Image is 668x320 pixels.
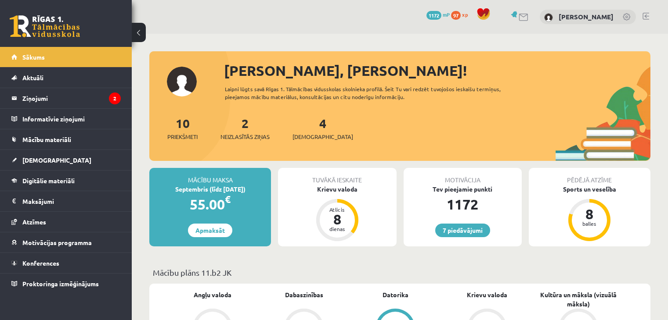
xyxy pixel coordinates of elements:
a: Dabaszinības [285,290,323,299]
span: Aktuāli [22,74,43,82]
a: Mācību materiāli [11,129,121,149]
a: [DEMOGRAPHIC_DATA] [11,150,121,170]
span: Proktoringa izmēģinājums [22,280,99,288]
a: Atzīmes [11,212,121,232]
a: 1172 mP [426,11,450,18]
a: Konferences [11,253,121,273]
div: Sports un veselība [529,185,650,194]
a: 97 xp [451,11,472,18]
a: Apmaksāt [188,224,232,237]
a: Digitālie materiāli [11,171,121,191]
a: 10Priekšmeti [167,115,198,141]
span: Digitālie materiāli [22,177,75,185]
div: Mācību maksa [149,168,271,185]
div: 1172 [404,194,522,215]
a: Kultūra un māksla (vizuālā māksla) [533,290,624,309]
a: Maksājumi [11,191,121,211]
legend: Ziņojumi [22,88,121,108]
span: Neizlasītās ziņas [220,132,270,141]
div: 8 [576,207,603,221]
span: Konferences [22,259,59,267]
div: dienas [324,226,350,231]
div: Tev pieejamie punkti [404,185,522,194]
a: Rīgas 1. Tālmācības vidusskola [10,15,80,37]
a: Sākums [11,47,121,67]
a: Krievu valoda Atlicis 8 dienas [278,185,396,242]
span: [DEMOGRAPHIC_DATA] [22,156,91,164]
span: xp [462,11,468,18]
a: Motivācijas programma [11,232,121,252]
div: Atlicis [324,207,350,212]
a: Angļu valoda [194,290,231,299]
a: Krievu valoda [467,290,507,299]
span: [DEMOGRAPHIC_DATA] [292,132,353,141]
a: 7 piedāvājumi [435,224,490,237]
span: Atzīmes [22,218,46,226]
legend: Maksājumi [22,191,121,211]
div: 8 [324,212,350,226]
span: Mācību materiāli [22,135,71,143]
span: Sākums [22,53,45,61]
a: Informatīvie ziņojumi [11,109,121,129]
a: Ziņojumi2 [11,88,121,108]
span: Motivācijas programma [22,238,92,246]
div: Krievu valoda [278,185,396,194]
div: [PERSON_NAME], [PERSON_NAME]! [224,60,650,81]
a: Datorika [383,290,408,299]
div: 55.00 [149,194,271,215]
span: € [225,193,231,206]
span: 1172 [426,11,441,20]
legend: Informatīvie ziņojumi [22,109,121,129]
a: [PERSON_NAME] [559,12,614,21]
i: 2 [109,92,121,104]
span: Priekšmeti [167,132,198,141]
span: mP [443,11,450,18]
div: Septembris (līdz [DATE]) [149,185,271,194]
a: Aktuāli [11,68,121,88]
div: Motivācija [404,168,522,185]
div: Pēdējā atzīme [529,168,650,185]
span: 97 [451,11,461,20]
a: 2Neizlasītās ziņas [220,115,270,141]
a: 4[DEMOGRAPHIC_DATA] [292,115,353,141]
div: Laipni lūgts savā Rīgas 1. Tālmācības vidusskolas skolnieka profilā. Šeit Tu vari redzēt tuvojošo... [225,85,526,101]
a: Proktoringa izmēģinājums [11,274,121,294]
img: Marta Laķe [544,13,553,22]
div: Tuvākā ieskaite [278,168,396,185]
a: Sports un veselība 8 balles [529,185,650,242]
div: balles [576,221,603,226]
p: Mācību plāns 11.b2 JK [153,267,647,278]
